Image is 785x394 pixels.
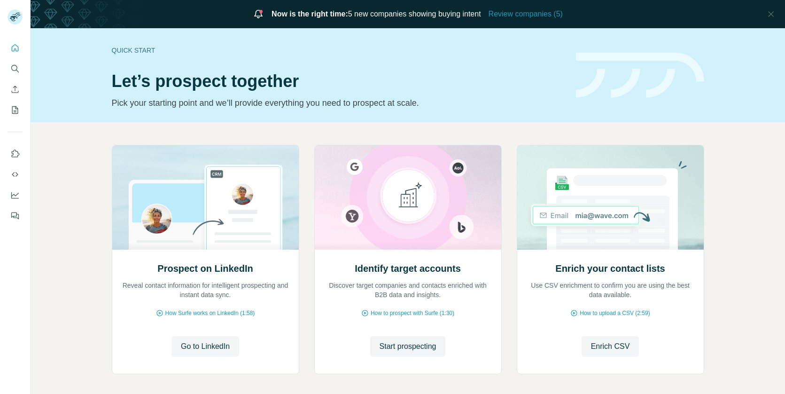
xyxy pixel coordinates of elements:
span: How Surfe works on LinkedIn (1:58) [165,309,255,317]
span: 5 new companies showing buying intent [272,8,481,20]
button: Search [8,60,23,77]
img: banner [576,53,704,98]
span: How to upload a CSV (2:59) [580,309,650,317]
button: Enrich CSV [8,81,23,98]
div: Quick start [112,46,565,55]
p: Reveal contact information for intelligent prospecting and instant data sync. [122,281,289,299]
h2: Enrich your contact lists [555,262,665,275]
button: Use Surfe API [8,166,23,183]
span: Start prospecting [380,341,436,352]
button: Quick start [8,39,23,56]
button: Dashboard [8,187,23,204]
span: How to prospect with Surfe (1:30) [371,309,454,317]
span: Now is the right time: [272,10,348,18]
button: Go to LinkedIn [171,336,239,357]
button: Feedback [8,207,23,224]
p: Use CSV enrichment to confirm you are using the best data available. [527,281,694,299]
img: Identify target accounts [314,145,502,250]
button: Use Surfe on LinkedIn [8,145,23,162]
p: Pick your starting point and we’ll provide everything you need to prospect at scale. [112,96,565,110]
h2: Identify target accounts [355,262,461,275]
button: Start prospecting [370,336,446,357]
button: My lists [8,102,23,118]
span: Enrich CSV [591,341,630,352]
h1: Let’s prospect together [112,72,565,91]
span: Go to LinkedIn [181,341,230,352]
h2: Prospect on LinkedIn [157,262,253,275]
button: Enrich CSV [582,336,639,357]
p: Discover target companies and contacts enriched with B2B data and insights. [324,281,492,299]
img: Enrich your contact lists [517,145,704,250]
img: Prospect on LinkedIn [112,145,299,250]
button: Review companies (5) [489,8,563,20]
